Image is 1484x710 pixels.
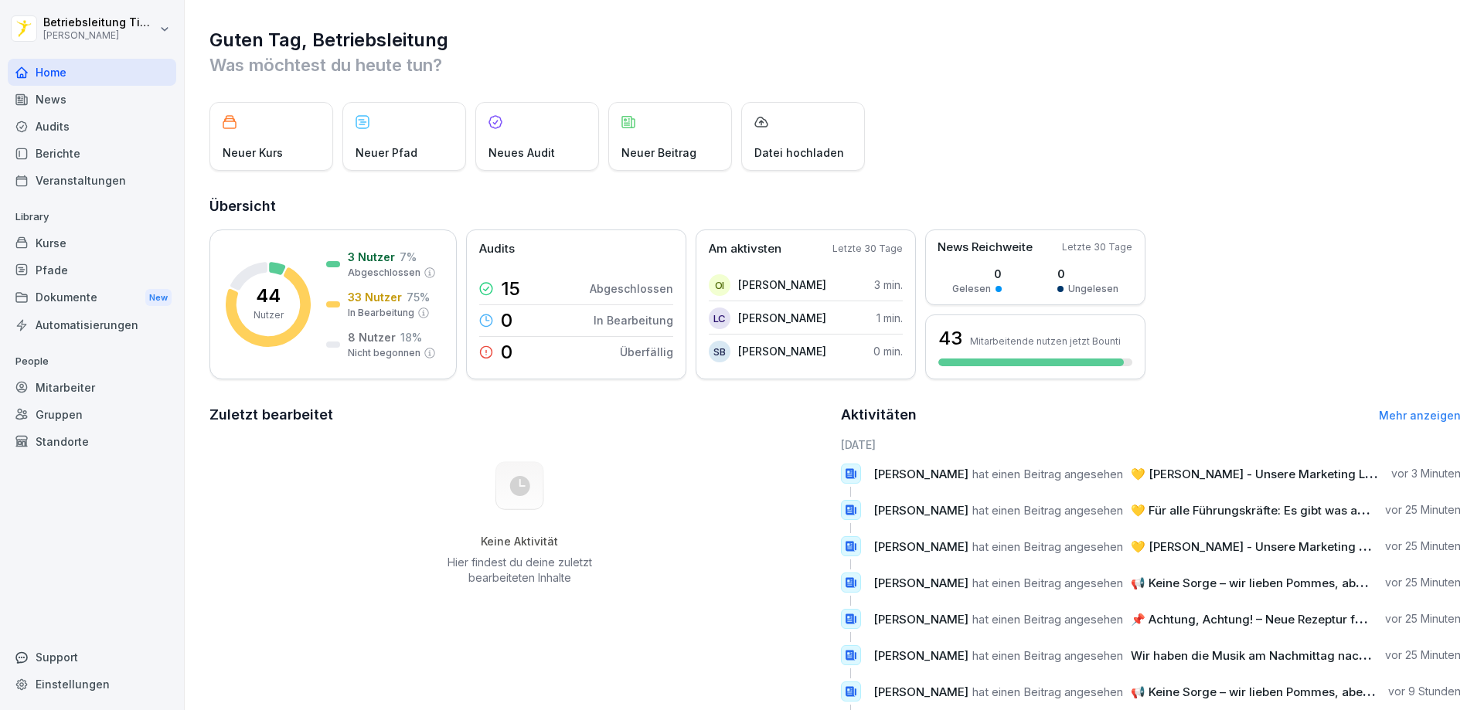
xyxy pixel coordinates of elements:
a: Home [8,59,176,86]
p: 0 [501,343,512,362]
p: Gelesen [952,282,991,296]
p: People [8,349,176,374]
h1: Guten Tag, Betriebsleitung [209,28,1461,53]
p: Abgeschlossen [590,280,673,297]
p: Neuer Kurs [223,144,283,161]
p: In Bearbeitung [348,306,414,320]
a: News [8,86,176,113]
p: 0 [952,266,1002,282]
span: hat einen Beitrag angesehen [972,648,1123,663]
h2: Aktivitäten [841,404,917,426]
p: Ungelesen [1068,282,1118,296]
p: In Bearbeitung [594,312,673,328]
p: Neues Audit [488,144,555,161]
h6: [DATE] [841,437,1462,453]
p: 3 min. [874,277,903,293]
p: Library [8,205,176,229]
p: Was möchtest du heute tun? [209,53,1461,77]
a: Einstellungen [8,671,176,698]
a: Mehr anzeigen [1379,409,1461,422]
span: hat einen Beitrag angesehen [972,612,1123,627]
a: Standorte [8,428,176,455]
p: Betriebsleitung Timmendorf [43,16,156,29]
p: Audits [479,240,515,258]
span: hat einen Beitrag angesehen [972,503,1123,518]
p: Mitarbeitende nutzen jetzt Bounti [970,335,1121,347]
p: vor 25 Minuten [1385,538,1461,554]
span: [PERSON_NAME] [873,503,968,518]
p: 0 [501,311,512,330]
div: LC [709,307,730,329]
p: Nutzer [254,308,284,322]
p: Nicht begonnen [348,346,420,360]
p: 0 min. [873,343,903,359]
a: Berichte [8,140,176,167]
span: hat einen Beitrag angesehen [972,539,1123,554]
p: vor 25 Minuten [1385,647,1461,663]
p: [PERSON_NAME] [738,310,826,326]
a: Veranstaltungen [8,167,176,194]
p: [PERSON_NAME] [738,277,826,293]
span: [PERSON_NAME] [873,612,968,627]
p: [PERSON_NAME] [43,30,156,41]
a: Audits [8,113,176,140]
p: Abgeschlossen [348,266,420,280]
p: Letzte 30 Tage [832,242,903,256]
p: Hier findest du deine zuletzt bearbeiteten Inhalte [441,555,597,586]
p: Datei hochladen [754,144,844,161]
p: 15 [501,280,520,298]
span: [PERSON_NAME] [873,576,968,590]
p: vor 9 Stunden [1388,684,1461,699]
div: New [145,289,172,307]
h5: Keine Aktivität [441,535,597,549]
span: hat einen Beitrag angesehen [972,576,1123,590]
p: 8 Nutzer [348,329,396,345]
p: Am aktivsten [709,240,781,258]
h2: Zuletzt bearbeitet [209,404,830,426]
span: hat einen Beitrag angesehen [972,467,1123,481]
p: 33 Nutzer [348,289,402,305]
p: 75 % [407,289,430,305]
div: Mitarbeiter [8,374,176,401]
span: [PERSON_NAME] [873,467,968,481]
span: [PERSON_NAME] [873,648,968,663]
p: 44 [256,287,281,305]
p: Überfällig [620,344,673,360]
div: Support [8,644,176,671]
p: 7 % [400,249,417,265]
span: hat einen Beitrag angesehen [972,685,1123,699]
p: 1 min. [876,310,903,326]
a: Automatisierungen [8,311,176,338]
h2: Übersicht [209,195,1461,217]
p: Neuer Pfad [356,144,417,161]
a: Pfade [8,256,176,284]
p: [PERSON_NAME] [738,343,826,359]
p: 0 [1057,266,1118,282]
div: Dokumente [8,284,176,312]
p: vor 25 Minuten [1385,575,1461,590]
a: Gruppen [8,401,176,428]
p: Neuer Beitrag [621,144,696,161]
p: vor 25 Minuten [1385,502,1461,518]
p: 3 Nutzer [348,249,395,265]
p: News Reichweite [938,239,1033,256]
p: vor 25 Minuten [1385,611,1461,627]
a: DokumenteNew [8,284,176,312]
p: 18 % [400,329,422,345]
span: [PERSON_NAME] [873,539,968,554]
p: vor 3 Minuten [1391,466,1461,481]
a: Kurse [8,229,176,256]
div: OI [709,274,730,296]
h3: 43 [938,325,962,352]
